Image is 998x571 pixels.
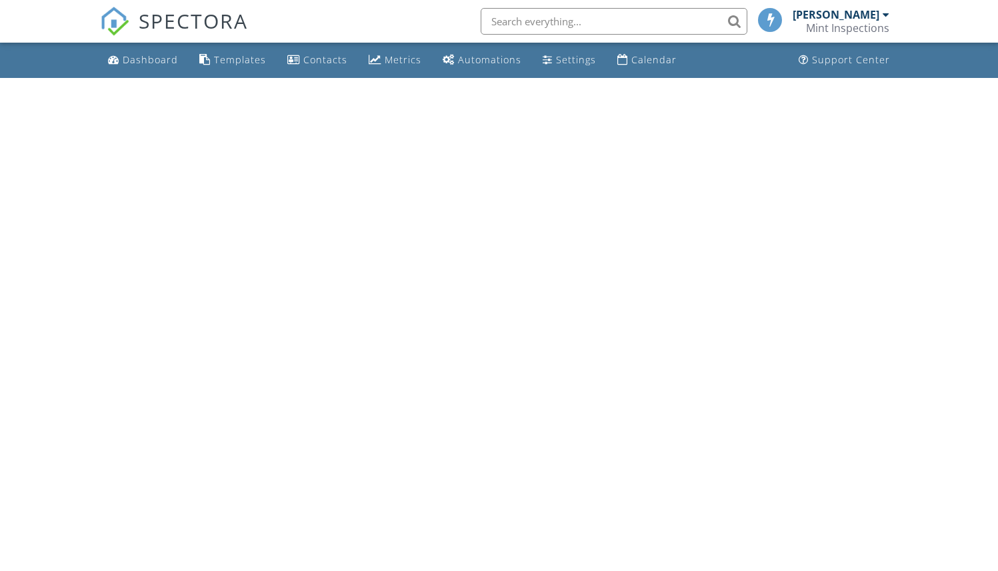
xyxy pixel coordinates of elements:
[793,48,895,73] a: Support Center
[458,53,521,66] div: Automations
[103,48,183,73] a: Dashboard
[303,53,347,66] div: Contacts
[812,53,890,66] div: Support Center
[481,8,747,35] input: Search everything...
[385,53,421,66] div: Metrics
[556,53,596,66] div: Settings
[631,53,677,66] div: Calendar
[139,7,248,35] span: SPECTORA
[100,18,248,46] a: SPECTORA
[612,48,682,73] a: Calendar
[793,8,879,21] div: [PERSON_NAME]
[282,48,353,73] a: Contacts
[214,53,266,66] div: Templates
[100,7,129,36] img: The Best Home Inspection Software - Spectora
[806,21,889,35] div: Mint Inspections
[194,48,271,73] a: Templates
[363,48,427,73] a: Metrics
[437,48,527,73] a: Automations (Basic)
[123,53,178,66] div: Dashboard
[537,48,601,73] a: Settings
